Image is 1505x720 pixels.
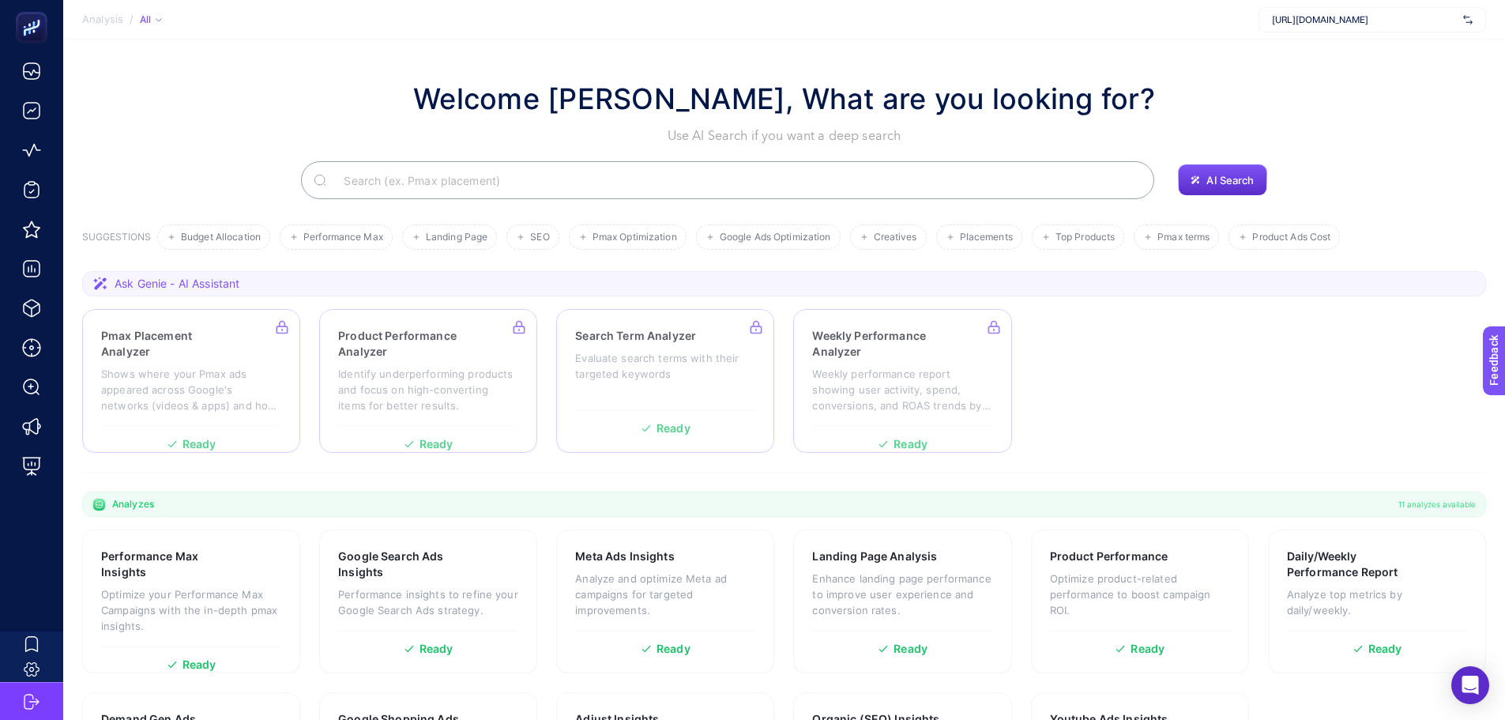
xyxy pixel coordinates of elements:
[894,643,927,654] span: Ready
[530,232,549,243] span: SEO
[101,548,232,580] h3: Performance Max Insights
[319,309,537,453] a: Product Performance AnalyzerIdentify underperforming products and focus on high-converting items ...
[1451,666,1489,704] div: Open Intercom Messenger
[1206,174,1254,187] span: AI Search
[1272,13,1457,26] span: [URL][DOMAIN_NAME]
[1287,586,1467,618] p: Analyze top metrics by daily/weekly.
[420,643,453,654] span: Ready
[82,13,123,26] span: Analysis
[338,586,518,618] p: Performance insights to refine your Google Search Ads strategy.
[413,77,1155,120] h1: Welcome [PERSON_NAME], What are you looking for?
[338,548,469,580] h3: Google Search Ads Insights
[319,530,537,673] a: Google Search Ads InsightsPerformance insights to refine your Google Search Ads strategy.Ready
[331,158,1142,202] input: Search
[556,309,774,453] a: Search Term AnalyzerEvaluate search terms with their targeted keywordsReady
[593,232,677,243] span: Pmax Optimization
[793,530,1011,673] a: Landing Page AnalysisEnhance landing page performance to improve user experience and conversion r...
[874,232,917,243] span: Creatives
[1463,12,1473,28] img: svg%3e
[1268,530,1486,673] a: Daily/Weekly Performance ReportAnalyze top metrics by daily/weekly.Ready
[812,571,992,618] p: Enhance landing page performance to improve user experience and conversion rates.
[426,232,487,243] span: Landing Page
[657,643,690,654] span: Ready
[1252,232,1330,243] span: Product Ads Cost
[575,571,755,618] p: Analyze and optimize Meta ad campaigns for targeted improvements.
[793,309,1011,453] a: Weekly Performance AnalyzerWeekly performance report showing user activity, spend, conversions, a...
[413,126,1155,145] p: Use AI Search if you want a deep search
[720,232,831,243] span: Google Ads Optimization
[1050,548,1168,564] h3: Product Performance
[82,309,300,453] a: Pmax Placement AnalyzerShows where your Pmax ads appeared across Google's networks (videos & apps...
[82,530,300,673] a: Performance Max InsightsOptimize your Performance Max Campaigns with the in-depth pmax insights.R...
[112,498,154,511] span: Analyzes
[140,13,162,26] div: All
[1050,571,1230,618] p: Optimize product-related performance to boost campaign ROI.
[556,530,774,673] a: Meta Ads InsightsAnalyze and optimize Meta ad campaigns for targeted improvements.Ready
[1157,232,1210,243] span: Pmax terms
[9,5,60,17] span: Feedback
[1287,548,1420,580] h3: Daily/Weekly Performance Report
[182,659,216,670] span: Ready
[101,586,281,634] p: Optimize your Performance Max Campaigns with the in-depth pmax insights.
[130,13,134,25] span: /
[303,232,383,243] span: Performance Max
[82,231,151,250] h3: SUGGESTIONS
[1031,530,1249,673] a: Product PerformanceOptimize product-related performance to boost campaign ROI.Ready
[181,232,261,243] span: Budget Allocation
[812,548,937,564] h3: Landing Page Analysis
[960,232,1013,243] span: Placements
[1368,643,1402,654] span: Ready
[1178,164,1266,196] button: AI Search
[1398,498,1476,511] span: 11 analyzes available
[1055,232,1115,243] span: Top Products
[115,276,239,292] span: Ask Genie - AI Assistant
[1131,643,1164,654] span: Ready
[575,548,674,564] h3: Meta Ads Insights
